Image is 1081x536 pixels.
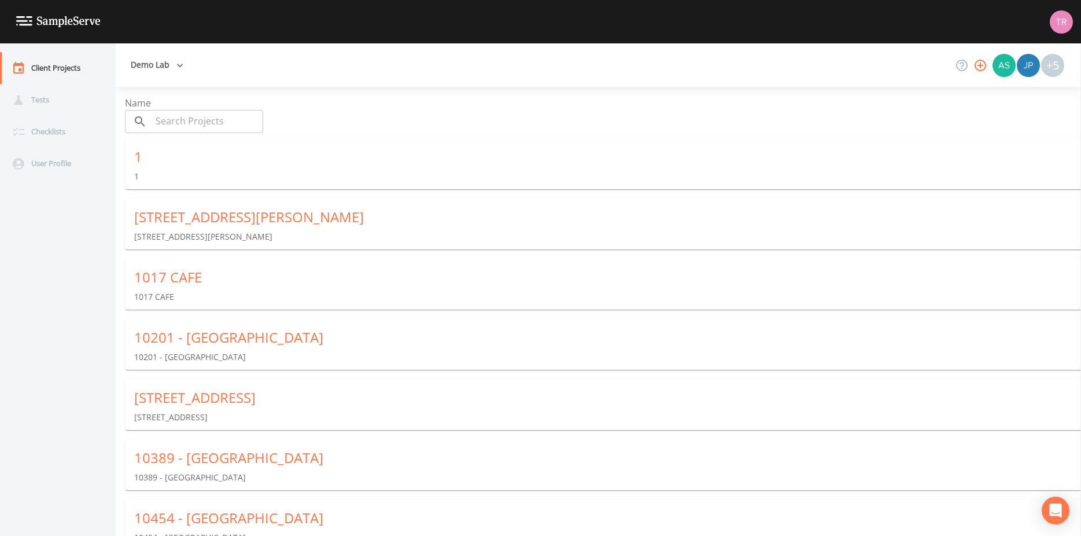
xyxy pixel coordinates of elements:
div: 10389 - [GEOGRAPHIC_DATA] [134,449,1081,467]
img: logo [16,16,101,27]
div: 10454 - [GEOGRAPHIC_DATA] [134,509,1081,527]
div: Joshua gere Paul [1016,54,1041,77]
div: 1 [134,148,1081,166]
div: Asher Demo [992,54,1016,77]
span: Name [125,97,151,109]
input: Search Projects [152,110,263,133]
p: 1 [134,171,1081,182]
div: [STREET_ADDRESS] [134,388,1081,407]
div: Open Intercom Messenger [1042,497,1069,524]
img: 8dbde18950521cadd8253ffd14ed111f [993,54,1016,77]
div: 1017 CAFE [134,268,1081,287]
img: 939099765a07141c2f55256aeaad4ea5 [1050,10,1073,34]
p: 10201 - [GEOGRAPHIC_DATA] [134,351,1081,363]
img: 41241ef155101aa6d92a04480b0d0000 [1017,54,1040,77]
p: [STREET_ADDRESS][PERSON_NAME] [134,231,1081,243]
p: [STREET_ADDRESS] [134,412,1081,423]
button: Demo Lab [126,54,188,76]
p: 10389 - [GEOGRAPHIC_DATA] [134,472,1081,483]
div: 10201 - [GEOGRAPHIC_DATA] [134,328,1081,347]
div: [STREET_ADDRESS][PERSON_NAME] [134,208,1081,226]
div: +5 [1041,54,1064,77]
p: 1017 CAFE [134,291,1081,303]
